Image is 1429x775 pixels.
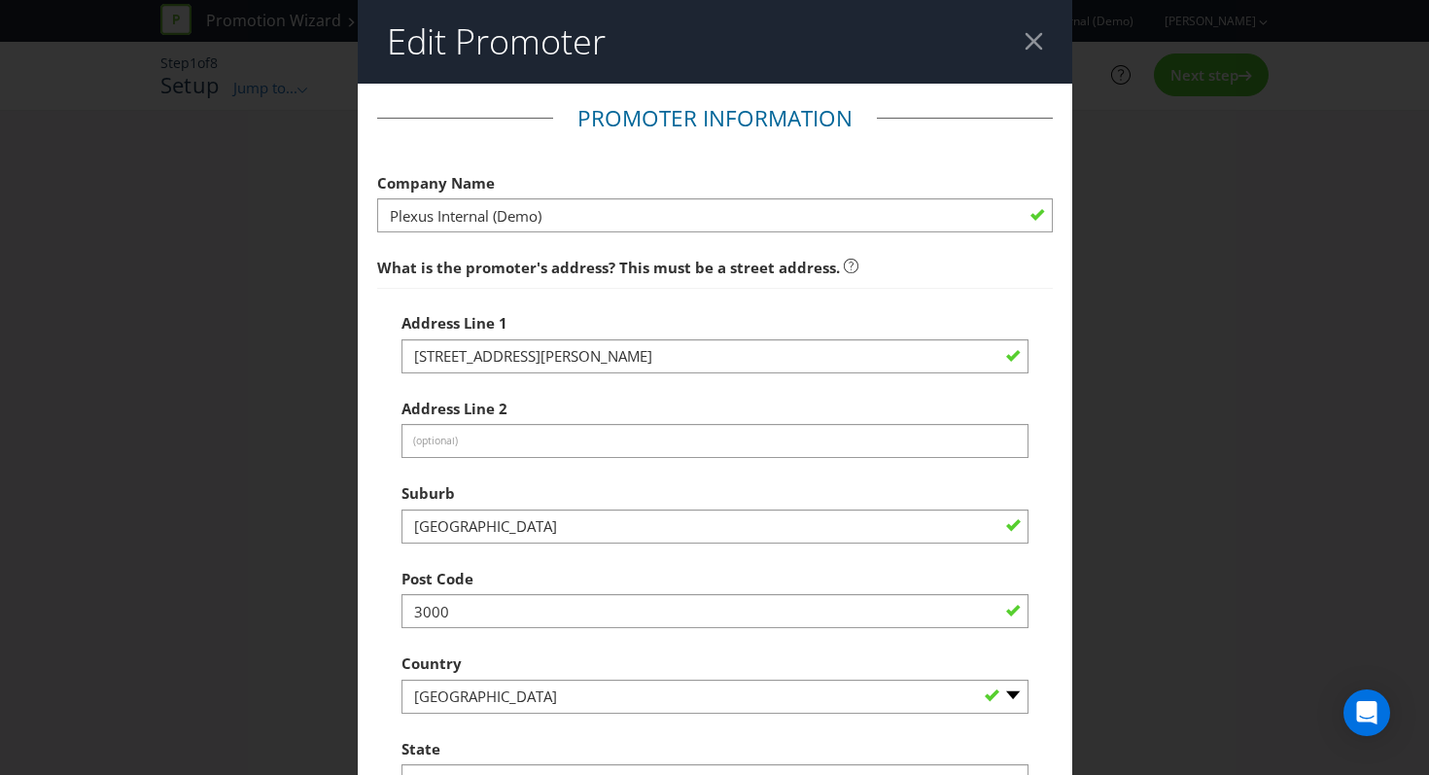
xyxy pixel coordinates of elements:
input: e.g. 3000 [401,594,1028,628]
input: e.g. Melbourne [401,510,1028,544]
div: Open Intercom Messenger [1343,689,1390,736]
span: Company Name [377,173,495,193]
h2: Edit Promoter [387,22,606,61]
span: State [401,739,440,758]
span: Country [401,653,462,673]
legend: Promoter Information [553,103,877,134]
span: What is the promoter's address? This must be a street address. [377,258,840,277]
span: Post Code [401,569,473,588]
span: Address Line 1 [401,313,507,333]
span: Suburb [401,483,455,503]
span: Address Line 2 [401,399,507,418]
input: e.g. Company Name [377,198,1053,232]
